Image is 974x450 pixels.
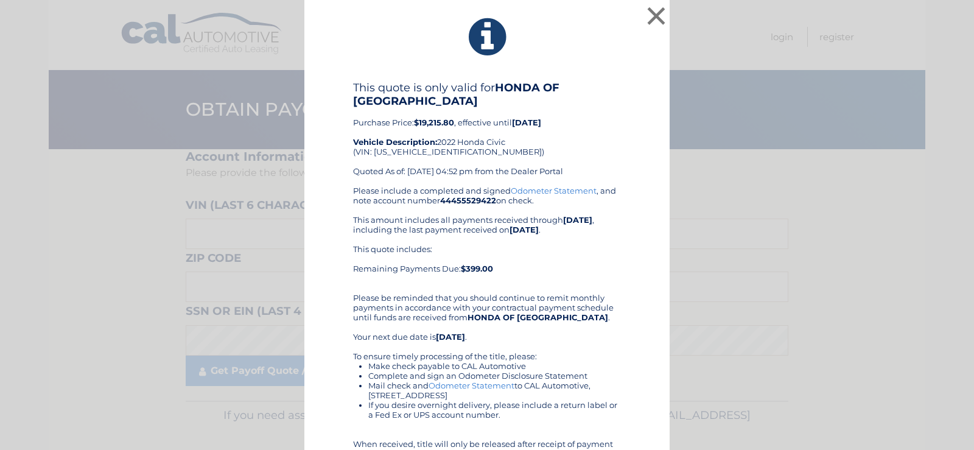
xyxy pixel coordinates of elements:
[353,81,621,186] div: Purchase Price: , effective until 2022 Honda Civic (VIN: [US_VEHICLE_IDENTIFICATION_NUMBER]) Quot...
[440,195,496,205] b: 44455529422
[353,81,559,108] b: HONDA OF [GEOGRAPHIC_DATA]
[353,244,621,283] div: This quote includes: Remaining Payments Due:
[461,264,493,273] b: $399.00
[368,371,621,381] li: Complete and sign an Odometer Disclosure Statement
[512,118,541,127] b: [DATE]
[429,381,514,390] a: Odometer Statement
[368,381,621,400] li: Mail check and to CAL Automotive, [STREET_ADDRESS]
[368,361,621,371] li: Make check payable to CAL Automotive
[436,332,465,342] b: [DATE]
[510,225,539,234] b: [DATE]
[644,4,668,28] button: ×
[414,118,454,127] b: $19,215.80
[368,400,621,420] li: If you desire overnight delivery, please include a return label or a Fed Ex or UPS account number.
[353,137,437,147] strong: Vehicle Description:
[563,215,592,225] b: [DATE]
[468,312,608,322] b: HONDA OF [GEOGRAPHIC_DATA]
[511,186,597,195] a: Odometer Statement
[353,81,621,108] h4: This quote is only valid for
